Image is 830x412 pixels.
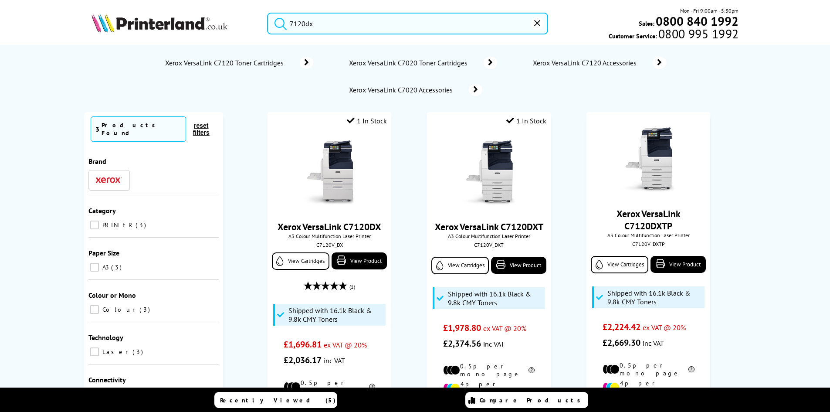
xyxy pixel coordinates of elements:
[288,306,383,323] span: Shipped with 16.1k Black & 9.8k CMY Toners
[603,337,640,348] span: £2,669.30
[297,140,362,206] img: Xerox-C7120DX-Front-Small.jpg
[164,57,313,69] a: Xerox VersaLink C7120 Toner Cartridges
[88,249,119,257] span: Paper Size
[656,13,739,29] b: 0800 840 1992
[349,279,355,295] span: (1)
[431,257,488,274] a: View Cartridges
[272,252,329,270] a: View Cartridges
[593,241,703,247] div: C7120V_DXTP
[91,13,227,32] img: Printerland Logo
[443,338,481,349] span: £2,374.56
[136,221,148,229] span: 3
[100,306,139,313] span: Colour
[654,17,739,25] a: 0800 840 1992
[456,140,522,206] img: Xerox-C7120DXT-Front-Small.jpg
[609,30,739,40] span: Customer Service:
[643,323,686,332] span: ex VAT @ 20%
[483,340,505,348] span: inc VAT
[95,125,99,133] span: 3
[284,339,322,350] span: £1,696.81
[616,127,681,193] img: Xerox-C7120DXT-Front-Small.jpg
[284,379,376,395] li: 0.5p per mono page
[91,13,257,34] a: Printerland Logo
[348,58,471,67] span: Xerox VersaLink C7020 Toner Cartridges
[100,263,110,271] span: A3
[102,121,181,137] div: Products Found
[591,256,648,273] a: View Cartridges
[214,392,337,408] a: Recently Viewed (5)
[607,289,702,306] span: Shipped with 16.1k Black & 9.8k CMY Toners
[448,289,543,307] span: Shipped with 16.1k Black & 9.8k CMY Toners
[272,233,386,239] span: A3 Colour Multifunction Laser Printer
[90,305,99,314] input: Colour 3
[88,206,116,215] span: Category
[643,339,664,347] span: inc VAT
[348,57,497,69] a: Xerox VersaLink C7020 Toner Cartridges
[100,221,135,229] span: PRINTER
[483,324,526,333] span: ex VAT @ 20%
[443,322,481,334] span: £1,978.80
[186,122,217,136] button: reset filters
[90,347,99,356] input: Laser 3
[657,30,739,38] span: 0800 995 1992
[650,256,706,273] a: View Product
[332,252,387,269] a: View Product
[603,361,694,377] li: 0.5p per mono page
[164,58,287,67] span: Xerox VersaLink C7120 Toner Cartridges
[603,379,694,395] li: 4p per colour page
[274,242,384,248] div: C7120V_DX
[532,57,666,69] a: Xerox VersaLink C7120 Accessories
[532,58,640,67] span: Xerox VersaLink C7120 Accessories
[132,348,145,356] span: 3
[88,291,136,300] span: Colour or Mono
[90,263,99,272] input: A3 3
[267,13,548,34] input: Search product or brand
[603,321,640,333] span: £2,224.42
[111,263,124,271] span: 3
[617,208,681,232] a: Xerox VersaLink C7120DXTP
[431,233,546,239] span: A3 Colour Multifunction Laser Printer
[220,396,336,404] span: Recently Viewed (5)
[434,242,544,248] div: C7120V_DXT
[443,380,535,396] li: 4p per colour page
[680,7,739,15] span: Mon - Fri 9:00am - 5:30pm
[90,221,99,229] input: PRINTER 3
[348,85,456,94] span: Xerox VersaLink C7020 Accessories
[284,354,322,366] span: £2,036.17
[480,396,585,404] span: Compare Products
[465,392,588,408] a: Compare Products
[491,257,546,274] a: View Product
[435,221,543,233] a: Xerox VersaLink C7120DXT
[139,306,152,313] span: 3
[591,232,705,238] span: A3 Colour Multifunction Laser Printer
[88,157,106,166] span: Brand
[278,221,381,233] a: Xerox VersaLink C7120DX
[324,340,367,349] span: ex VAT @ 20%
[88,375,126,384] span: Connectivity
[639,19,654,27] span: Sales:
[348,84,482,96] a: Xerox VersaLink C7020 Accessories
[443,362,535,378] li: 0.5p per mono page
[96,177,122,183] img: Xerox
[324,356,345,365] span: inc VAT
[100,348,132,356] span: Laser
[506,116,546,125] div: 1 In Stock
[88,333,123,342] span: Technology
[347,116,387,125] div: 1 In Stock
